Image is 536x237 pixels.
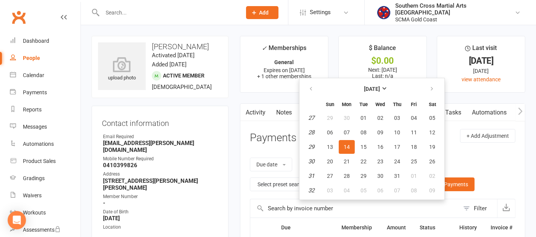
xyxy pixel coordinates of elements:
[430,173,436,179] span: 02
[344,173,350,179] span: 28
[322,140,338,154] button: 13
[369,43,396,57] div: $ Balance
[10,50,80,67] a: People
[103,177,218,191] strong: [STREET_ADDRESS][PERSON_NAME][PERSON_NAME]
[322,184,338,197] button: 03
[309,129,315,136] em: 28
[344,144,350,150] span: 14
[339,155,355,168] button: 21
[411,144,417,150] span: 18
[411,158,417,164] span: 25
[465,43,497,57] div: Last visit
[274,59,294,65] strong: General
[10,101,80,118] a: Reports
[423,126,442,139] button: 12
[342,102,352,107] small: Monday
[309,187,315,194] em: 32
[309,114,315,121] em: 27
[163,73,204,79] span: Active member
[23,106,42,113] div: Reports
[10,135,80,153] a: Automations
[440,104,467,121] a: Tasks
[103,215,218,222] strong: [DATE]
[364,86,380,92] strong: [DATE]
[406,169,422,183] button: 01
[23,227,61,233] div: Assessments
[339,126,355,139] button: 07
[240,104,271,121] a: Activity
[23,175,45,181] div: Gradings
[23,38,49,44] div: Dashboard
[389,126,405,139] button: 10
[356,155,372,168] button: 22
[356,111,372,125] button: 01
[23,124,47,130] div: Messages
[346,67,420,79] p: Next: [DATE] Last: n/a
[322,155,338,168] button: 20
[394,173,400,179] span: 31
[394,158,400,164] span: 24
[103,133,218,140] div: Email Required
[10,204,80,221] a: Workouts
[339,140,355,154] button: 14
[361,158,367,164] span: 22
[389,155,405,168] button: 24
[309,173,315,179] em: 31
[103,200,218,206] strong: -
[100,7,236,18] input: Search...
[327,187,333,193] span: 03
[23,158,56,164] div: Product Sales
[103,171,218,178] div: Address
[372,169,388,183] button: 30
[23,210,46,216] div: Workouts
[8,211,26,229] div: Open Intercom Messenger
[339,169,355,183] button: 28
[250,132,296,144] h3: Payments
[406,140,422,154] button: 18
[152,61,187,68] time: Added [DATE]
[327,129,333,135] span: 06
[377,158,383,164] span: 23
[393,102,401,107] small: Thursday
[361,144,367,150] span: 15
[377,144,383,150] span: 16
[406,111,422,125] button: 04
[250,158,292,171] button: Due date
[411,187,417,193] span: 08
[423,155,442,168] button: 26
[10,32,80,50] a: Dashboard
[389,184,405,197] button: 07
[327,173,333,179] span: 27
[411,173,417,179] span: 01
[344,187,350,193] span: 04
[326,102,334,107] small: Sunday
[103,155,218,163] div: Mobile Number Required
[356,184,372,197] button: 05
[339,111,355,125] button: 30
[98,57,146,82] div: upload photo
[376,102,385,107] small: Wednesday
[372,126,388,139] button: 09
[361,187,367,193] span: 05
[462,76,501,82] a: view attendance
[9,8,28,27] a: Clubworx
[361,129,367,135] span: 08
[444,67,518,75] div: [DATE]
[430,187,436,193] span: 09
[152,52,195,59] time: Activated [DATE]
[377,187,383,193] span: 06
[103,162,218,169] strong: 0410399826
[344,129,350,135] span: 07
[271,104,297,121] a: Notes
[406,184,422,197] button: 08
[444,57,518,65] div: [DATE]
[327,115,333,121] span: 29
[246,6,278,19] button: Add
[467,104,512,121] a: Automations
[430,158,436,164] span: 26
[423,140,442,154] button: 19
[356,140,372,154] button: 15
[103,140,218,153] strong: [EMAIL_ADDRESS][PERSON_NAME][DOMAIN_NAME]
[394,144,400,150] span: 17
[406,155,422,168] button: 25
